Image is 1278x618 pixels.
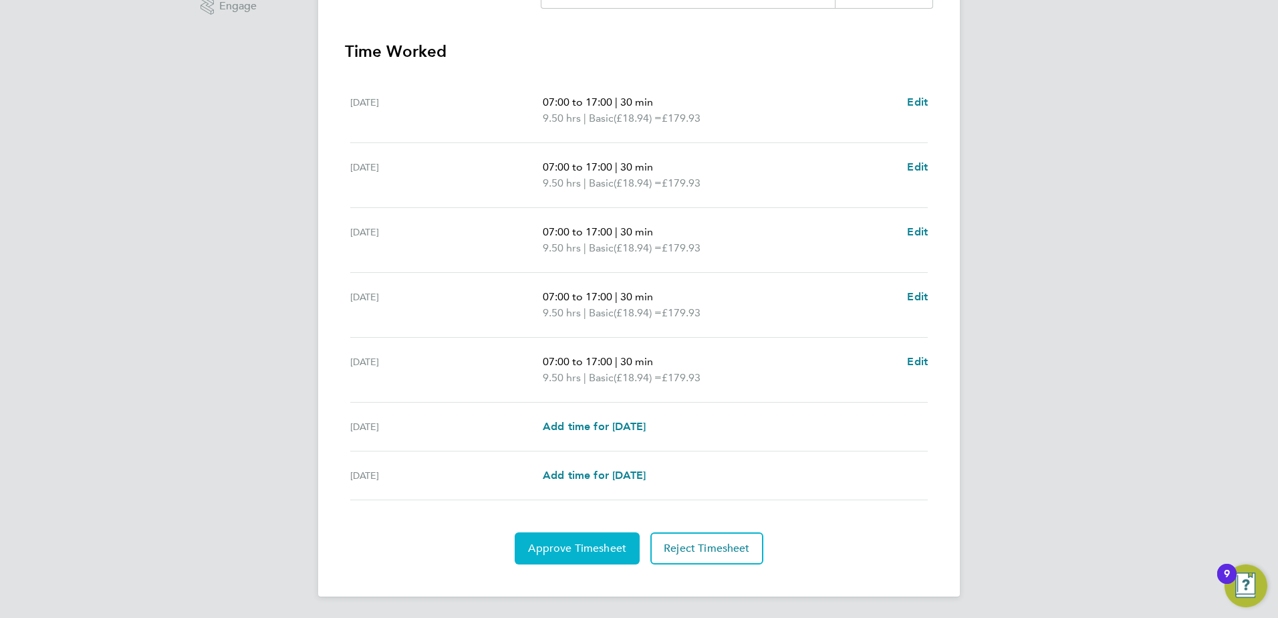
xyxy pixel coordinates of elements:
span: | [584,371,586,384]
div: [DATE] [350,354,543,386]
span: | [584,112,586,124]
a: Edit [907,159,928,175]
span: | [584,306,586,319]
div: [DATE] [350,468,543,484]
a: Add time for [DATE] [543,468,646,484]
span: Edit [907,161,928,173]
span: Add time for [DATE] [543,420,646,433]
span: 30 min [620,161,653,173]
span: | [615,225,618,238]
div: [DATE] [350,224,543,256]
span: | [584,241,586,254]
span: 30 min [620,290,653,303]
span: Basic [589,305,614,321]
span: Basic [589,370,614,386]
span: £179.93 [662,306,700,319]
span: Basic [589,175,614,191]
span: 9.50 hrs [543,241,581,254]
span: 9.50 hrs [543,306,581,319]
a: Edit [907,224,928,240]
a: Add time for [DATE] [543,419,646,435]
span: £179.93 [662,241,700,254]
span: 30 min [620,96,653,108]
a: Edit [907,289,928,305]
span: 30 min [620,355,653,368]
div: [DATE] [350,419,543,435]
span: | [584,177,586,189]
button: Approve Timesheet [515,532,640,564]
button: Open Resource Center, 9 new notifications [1225,564,1267,607]
div: [DATE] [350,289,543,321]
span: £179.93 [662,112,700,124]
span: Add time for [DATE] [543,469,646,482]
div: [DATE] [350,94,543,126]
span: Edit [907,355,928,368]
span: Approve Timesheet [528,542,626,555]
span: (£18.94) = [614,241,662,254]
span: | [615,161,618,173]
span: Edit [907,96,928,108]
span: | [615,96,618,108]
span: Reject Timesheet [664,542,750,555]
div: [DATE] [350,159,543,191]
span: Basic [589,110,614,126]
a: Edit [907,94,928,110]
a: Edit [907,354,928,370]
span: (£18.94) = [614,112,662,124]
span: 07:00 to 17:00 [543,225,612,238]
span: Engage [219,1,257,12]
span: £179.93 [662,177,700,189]
span: | [615,355,618,368]
span: 9.50 hrs [543,371,581,384]
span: (£18.94) = [614,306,662,319]
span: Basic [589,240,614,256]
span: £179.93 [662,371,700,384]
span: (£18.94) = [614,177,662,189]
span: 30 min [620,225,653,238]
button: Reject Timesheet [650,532,763,564]
h3: Time Worked [345,41,933,62]
span: Edit [907,225,928,238]
div: 9 [1224,574,1230,591]
span: 07:00 to 17:00 [543,355,612,368]
span: 07:00 to 17:00 [543,96,612,108]
span: 9.50 hrs [543,177,581,189]
span: (£18.94) = [614,371,662,384]
span: 9.50 hrs [543,112,581,124]
span: Edit [907,290,928,303]
span: 07:00 to 17:00 [543,290,612,303]
span: | [615,290,618,303]
span: 07:00 to 17:00 [543,161,612,173]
